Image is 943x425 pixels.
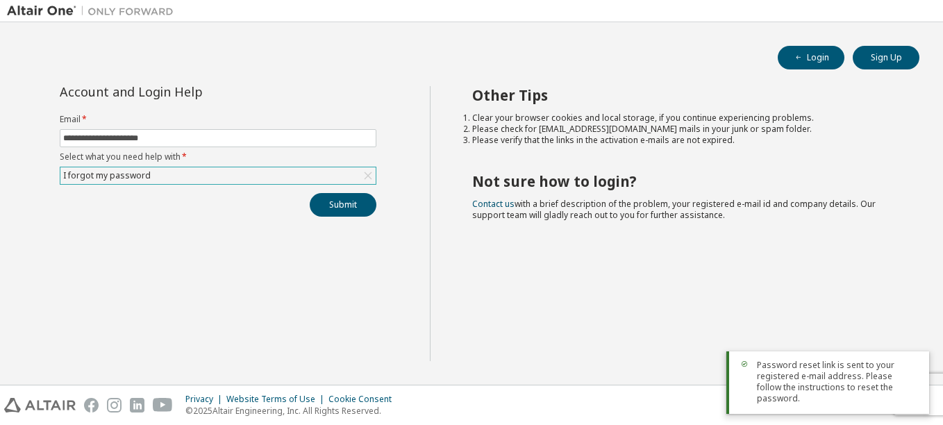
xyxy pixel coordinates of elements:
div: Account and Login Help [60,86,313,97]
div: Website Terms of Use [226,394,328,405]
label: Select what you need help with [60,151,376,162]
li: Please verify that the links in the activation e-mails are not expired. [472,135,895,146]
button: Login [778,46,844,69]
button: Sign Up [853,46,919,69]
button: Submit [310,193,376,217]
p: © 2025 Altair Engineering, Inc. All Rights Reserved. [185,405,400,417]
img: youtube.svg [153,398,173,412]
img: Altair One [7,4,181,18]
div: Privacy [185,394,226,405]
div: Cookie Consent [328,394,400,405]
img: linkedin.svg [130,398,144,412]
h2: Not sure how to login? [472,172,895,190]
img: instagram.svg [107,398,122,412]
div: I forgot my password [60,167,376,184]
div: I forgot my password [61,168,153,183]
img: altair_logo.svg [4,398,76,412]
img: facebook.svg [84,398,99,412]
li: Please check for [EMAIL_ADDRESS][DOMAIN_NAME] mails in your junk or spam folder. [472,124,895,135]
span: with a brief description of the problem, your registered e-mail id and company details. Our suppo... [472,198,876,221]
li: Clear your browser cookies and local storage, if you continue experiencing problems. [472,112,895,124]
h2: Other Tips [472,86,895,104]
label: Email [60,114,376,125]
a: Contact us [472,198,515,210]
span: Password reset link is sent to your registered e-mail address. Please follow the instructions to ... [757,360,918,404]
